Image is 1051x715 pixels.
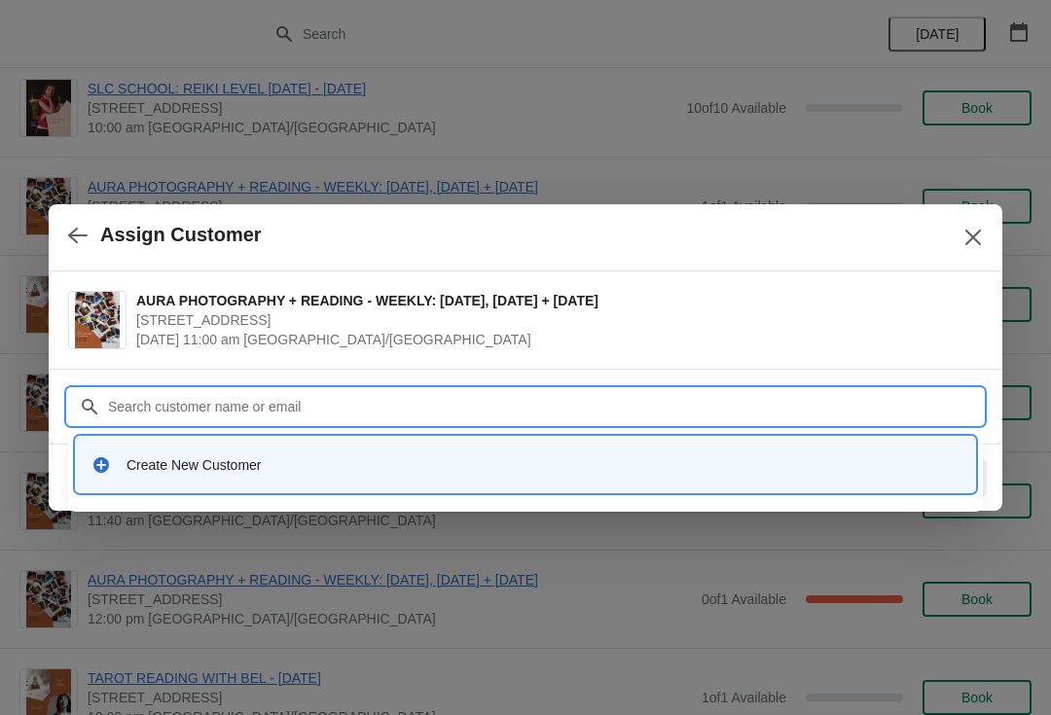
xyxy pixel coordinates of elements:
[107,389,983,424] input: Search customer name or email
[136,291,973,310] span: AURA PHOTOGRAPHY + READING - WEEKLY: [DATE], [DATE] + [DATE]
[136,310,973,330] span: [STREET_ADDRESS]
[100,224,262,246] h2: Assign Customer
[127,455,960,475] div: Create New Customer
[136,330,973,349] span: [DATE] 11:00 am [GEOGRAPHIC_DATA]/[GEOGRAPHIC_DATA]
[75,292,120,348] img: AURA PHOTOGRAPHY + READING - WEEKLY: FRIDAY, SATURDAY + SUNDAY | 74 Broadway Market, London, UK |...
[956,220,991,255] button: Close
